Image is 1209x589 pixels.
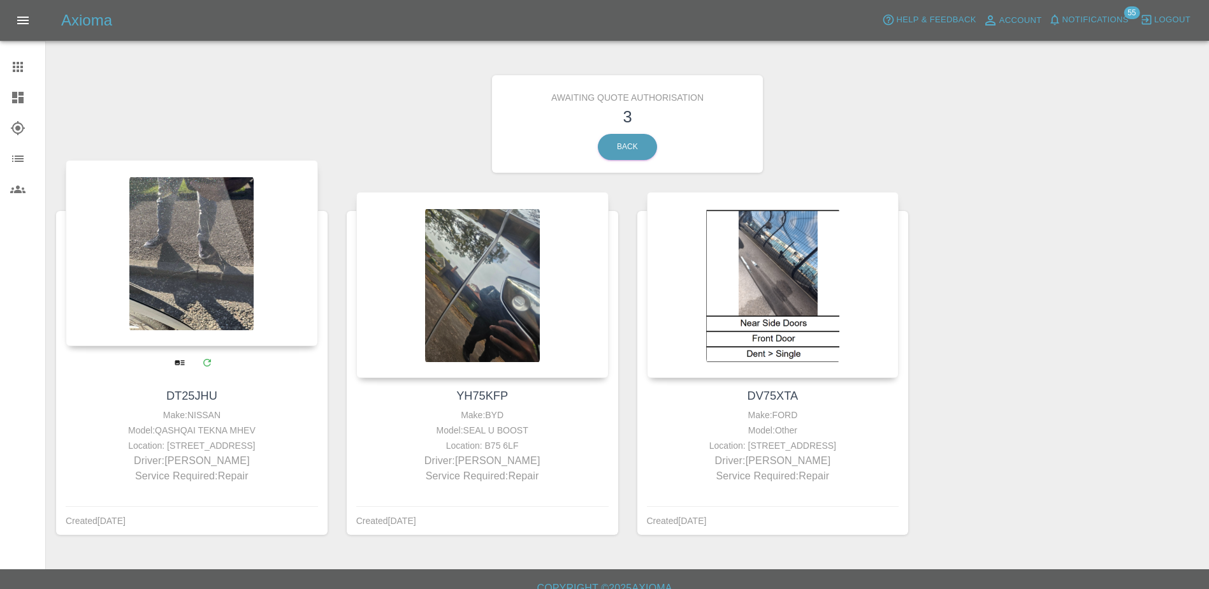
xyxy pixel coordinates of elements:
[359,469,605,484] p: Service Required: Repair
[650,407,896,423] div: Make: FORD
[650,438,896,453] div: Location: [STREET_ADDRESS]
[456,389,508,402] a: YH75KFP
[502,85,754,105] h6: Awaiting Quote Authorisation
[896,13,976,27] span: Help & Feedback
[166,389,217,402] a: DT25JHU
[69,453,315,469] p: Driver: [PERSON_NAME]
[650,469,896,484] p: Service Required: Repair
[194,349,220,375] a: Modify
[69,423,315,438] div: Model: QASHQAI TEKNA MHEV
[69,438,315,453] div: Location: [STREET_ADDRESS]
[66,513,126,528] div: Created [DATE]
[1124,6,1140,19] span: 55
[359,423,605,438] div: Model: SEAL U BOOST
[502,105,754,129] h3: 3
[1137,10,1194,30] button: Logout
[598,134,657,160] a: Back
[879,10,979,30] button: Help & Feedback
[69,407,315,423] div: Make: NISSAN
[69,469,315,484] p: Service Required: Repair
[359,407,605,423] div: Make: BYD
[61,10,112,31] h5: Axioma
[1062,13,1129,27] span: Notifications
[359,453,605,469] p: Driver: [PERSON_NAME]
[980,10,1045,31] a: Account
[8,5,38,36] button: Open drawer
[650,423,896,438] div: Model: Other
[999,13,1042,28] span: Account
[748,389,799,402] a: DV75XTA
[1045,10,1132,30] button: Notifications
[650,453,896,469] p: Driver: [PERSON_NAME]
[356,513,416,528] div: Created [DATE]
[1154,13,1191,27] span: Logout
[647,513,707,528] div: Created [DATE]
[359,438,605,453] div: Location: B75 6LF
[166,349,192,375] a: View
